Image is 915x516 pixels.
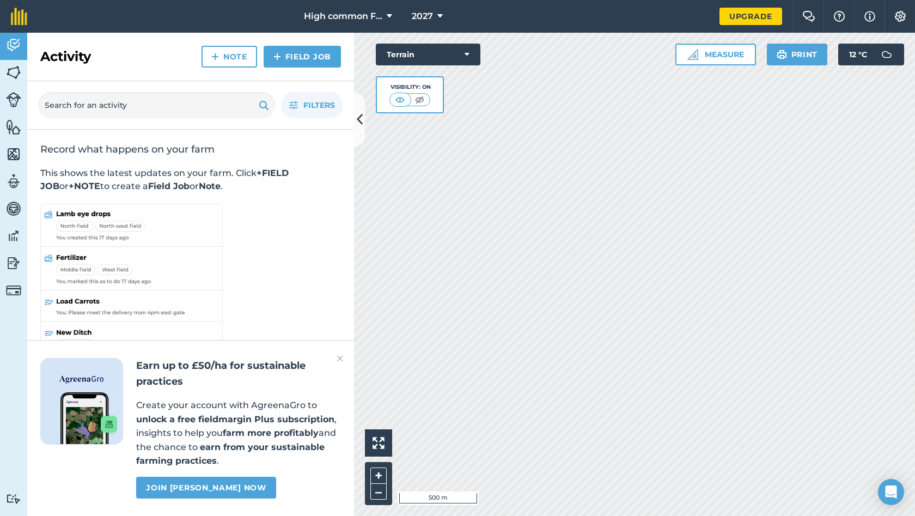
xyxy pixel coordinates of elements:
strong: earn from your sustainable farming practices [136,442,325,466]
strong: +NOTE [69,181,100,191]
img: svg+xml;base64,PHN2ZyB4bWxucz0iaHR0cDovL3d3dy53My5vcmcvMjAwMC9zdmciIHdpZHRoPSI1NiIgaGVpZ2h0PSI2MC... [6,119,21,135]
img: svg+xml;base64,PD94bWwgdmVyc2lvbj0iMS4wIiBlbmNvZGluZz0idXRmLTgiPz4KPCEtLSBHZW5lcmF0b3I6IEFkb2JlIE... [6,201,21,217]
img: svg+xml;base64,PHN2ZyB4bWxucz0iaHR0cDovL3d3dy53My5vcmcvMjAwMC9zdmciIHdpZHRoPSIxOSIgaGVpZ2h0PSIyNC... [259,99,269,112]
strong: Field Job [148,181,190,191]
img: svg+xml;base64,PD94bWwgdmVyc2lvbj0iMS4wIiBlbmNvZGluZz0idXRmLTgiPz4KPCEtLSBHZW5lcmF0b3I6IEFkb2JlIE... [876,44,898,65]
a: Join [PERSON_NAME] now [136,477,276,499]
img: svg+xml;base64,PHN2ZyB4bWxucz0iaHR0cDovL3d3dy53My5vcmcvMjAwMC9zdmciIHdpZHRoPSIxNCIgaGVpZ2h0PSIyNC... [211,50,219,63]
button: – [370,484,387,500]
img: svg+xml;base64,PHN2ZyB4bWxucz0iaHR0cDovL3d3dy53My5vcmcvMjAwMC9zdmciIHdpZHRoPSIyMiIgaGVpZ2h0PSIzMC... [337,352,343,365]
img: Ruler icon [687,49,698,60]
button: + [370,468,387,484]
img: svg+xml;base64,PHN2ZyB4bWxucz0iaHR0cDovL3d3dy53My5vcmcvMjAwMC9zdmciIHdpZHRoPSI1NiIgaGVpZ2h0PSI2MC... [6,146,21,162]
img: svg+xml;base64,PHN2ZyB4bWxucz0iaHR0cDovL3d3dy53My5vcmcvMjAwMC9zdmciIHdpZHRoPSIxNyIgaGVpZ2h0PSIxNy... [864,10,875,23]
button: Terrain [376,44,480,65]
img: svg+xml;base64,PHN2ZyB4bWxucz0iaHR0cDovL3d3dy53My5vcmcvMjAwMC9zdmciIHdpZHRoPSI1MCIgaGVpZ2h0PSI0MC... [393,94,407,105]
img: svg+xml;base64,PHN2ZyB4bWxucz0iaHR0cDovL3d3dy53My5vcmcvMjAwMC9zdmciIHdpZHRoPSI1NiIgaGVpZ2h0PSI2MC... [6,64,21,81]
h2: Activity [40,48,91,65]
input: Search for an activity [38,92,276,118]
a: Field Job [264,46,341,68]
img: svg+xml;base64,PD94bWwgdmVyc2lvbj0iMS4wIiBlbmNvZGluZz0idXRmLTgiPz4KPCEtLSBHZW5lcmF0b3I6IEFkb2JlIE... [6,228,21,244]
img: svg+xml;base64,PHN2ZyB4bWxucz0iaHR0cDovL3d3dy53My5vcmcvMjAwMC9zdmciIHdpZHRoPSIxNCIgaGVpZ2h0PSIyNC... [273,50,281,63]
img: svg+xml;base64,PD94bWwgdmVyc2lvbj0iMS4wIiBlbmNvZGluZz0idXRmLTgiPz4KPCEtLSBHZW5lcmF0b3I6IEFkb2JlIE... [6,173,21,190]
a: Upgrade [719,8,782,25]
div: Open Intercom Messenger [878,479,904,505]
h2: Record what happens on your farm [40,143,341,156]
a: Note [202,46,257,68]
img: svg+xml;base64,PHN2ZyB4bWxucz0iaHR0cDovL3d3dy53My5vcmcvMjAwMC9zdmciIHdpZHRoPSI1MCIgaGVpZ2h0PSI0MC... [413,94,426,105]
img: A cog icon [894,11,907,22]
img: Four arrows, one pointing top left, one top right, one bottom right and the last bottom left [373,437,385,449]
img: Screenshot of the Gro app [60,392,117,444]
strong: farm more profitably [223,428,319,438]
p: This shows the latest updates on your farm. Click or to create a or . [40,167,341,193]
div: Visibility: On [389,83,431,92]
img: svg+xml;base64,PD94bWwgdmVyc2lvbj0iMS4wIiBlbmNvZGluZz0idXRmLTgiPz4KPCEtLSBHZW5lcmF0b3I6IEFkb2JlIE... [6,255,21,271]
img: svg+xml;base64,PD94bWwgdmVyc2lvbj0iMS4wIiBlbmNvZGluZz0idXRmLTgiPz4KPCEtLSBHZW5lcmF0b3I6IEFkb2JlIE... [6,92,21,107]
h2: Earn up to £50/ha for sustainable practices [136,358,341,390]
p: Create your account with AgreenaGro to , insights to help you and the chance to . [136,398,341,468]
button: 12 °C [838,44,904,65]
button: Print [767,44,828,65]
img: A question mark icon [833,11,846,22]
span: Filters [303,99,335,111]
span: High common Farm [304,10,382,23]
img: Two speech bubbles overlapping with the left bubble in the forefront [802,11,815,22]
button: Measure [675,44,756,65]
img: svg+xml;base64,PD94bWwgdmVyc2lvbj0iMS4wIiBlbmNvZGluZz0idXRmLTgiPz4KPCEtLSBHZW5lcmF0b3I6IEFkb2JlIE... [6,37,21,53]
strong: Note [199,181,221,191]
img: svg+xml;base64,PD94bWwgdmVyc2lvbj0iMS4wIiBlbmNvZGluZz0idXRmLTgiPz4KPCEtLSBHZW5lcmF0b3I6IEFkb2JlIE... [6,283,21,298]
button: Filters [281,92,343,118]
span: 12 ° C [849,44,867,65]
img: fieldmargin Logo [11,8,27,25]
span: 2027 [412,10,433,23]
strong: unlock a free fieldmargin Plus subscription [136,414,334,424]
img: svg+xml;base64,PHN2ZyB4bWxucz0iaHR0cDovL3d3dy53My5vcmcvMjAwMC9zdmciIHdpZHRoPSIxOSIgaGVpZ2h0PSIyNC... [777,48,787,61]
img: svg+xml;base64,PD94bWwgdmVyc2lvbj0iMS4wIiBlbmNvZGluZz0idXRmLTgiPz4KPCEtLSBHZW5lcmF0b3I6IEFkb2JlIE... [6,494,21,504]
